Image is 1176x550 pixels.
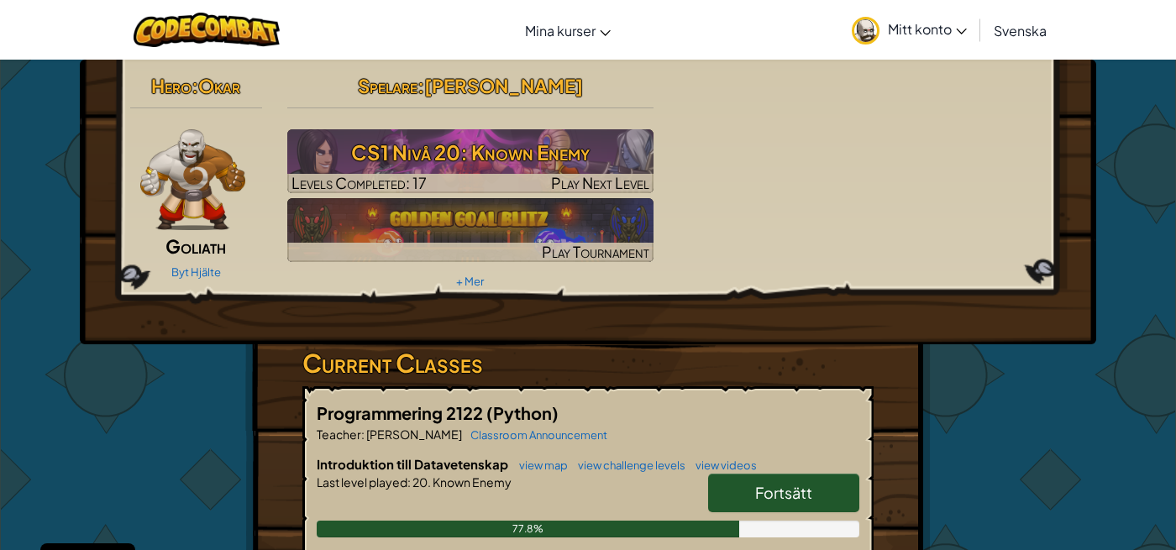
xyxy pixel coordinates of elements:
span: Mitt konto [888,20,967,38]
img: CodeCombat logo [134,13,281,47]
span: : [192,74,198,97]
img: goliath-pose.png [140,129,245,230]
img: Golden Goal [287,198,654,262]
a: view challenge levels [570,458,685,472]
h3: Current Classes [302,344,874,382]
span: Play Tournament [542,242,649,261]
a: Mina kurser [517,8,619,53]
span: Mina kurser [525,22,596,39]
span: Play Next Level [551,173,649,192]
span: [PERSON_NAME] [365,427,462,442]
span: Known Enemy [431,474,512,490]
a: Svenska [985,8,1055,53]
span: (Python) [486,402,559,423]
span: Levels Completed: 17 [291,173,427,192]
div: 77.8% [317,521,739,537]
span: Goliath [165,234,226,258]
span: Okar [198,74,240,97]
span: : [407,474,411,490]
a: Classroom Announcement [462,428,607,442]
a: + Mer [456,275,484,288]
a: view videos [687,458,757,472]
span: [PERSON_NAME] [424,74,583,97]
img: avatar [852,17,879,45]
span: Last level played [317,474,407,490]
a: Play Tournament [287,198,654,262]
span: Fortsätt [755,483,812,502]
a: Play Next Level [287,129,654,193]
h3: CS1 Nivå 20: Known Enemy [287,134,654,171]
span: : [361,427,365,442]
span: : [417,74,424,97]
span: Hero [151,74,192,97]
span: Spelare [358,74,417,97]
a: Byt Hjälte [171,265,221,279]
span: 20. [411,474,431,490]
a: view map [511,458,568,472]
span: Svenska [994,22,1047,39]
span: Teacher [317,427,361,442]
a: Mitt konto [843,3,975,56]
img: CS1 Nivå 20: Known Enemy [287,129,654,193]
span: Programmering 2122 [317,402,486,423]
span: Introduktion till Datavetenskap [317,456,511,472]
